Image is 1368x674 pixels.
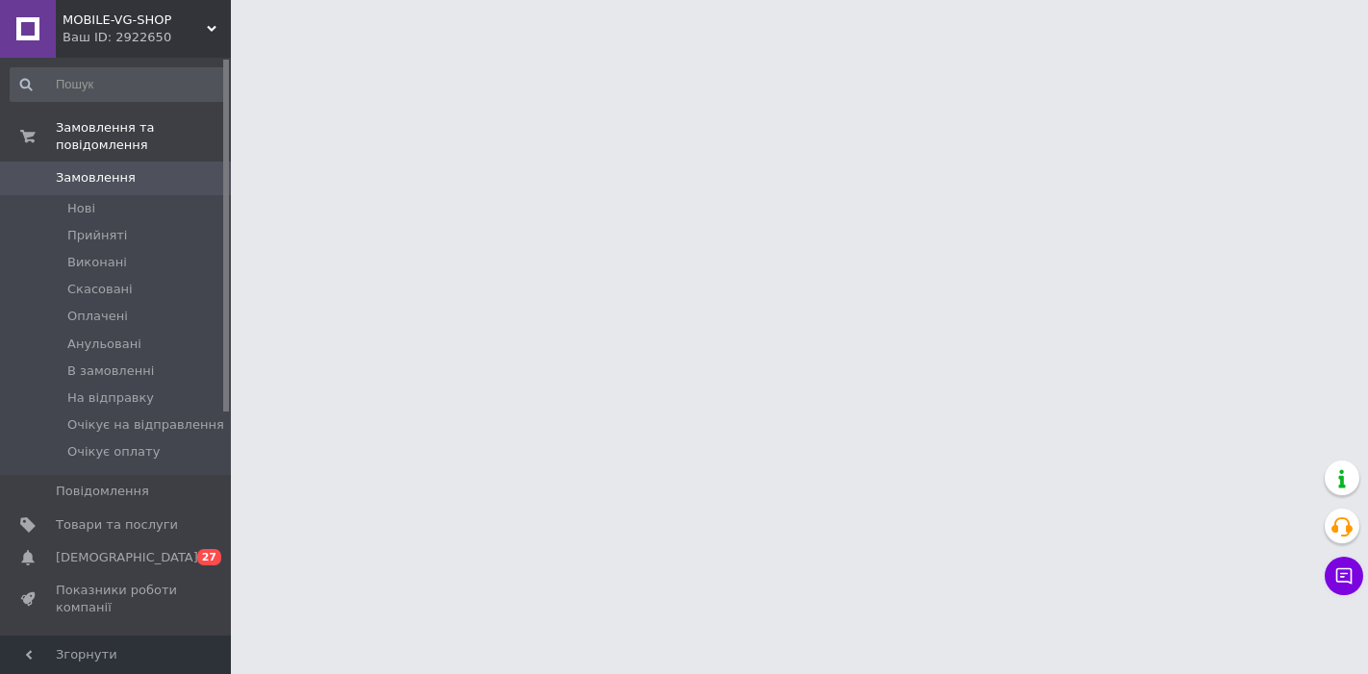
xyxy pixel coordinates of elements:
span: [DEMOGRAPHIC_DATA] [56,549,198,566]
span: Очікує оплату [67,443,160,461]
span: 27 [197,549,221,565]
span: Оплачені [67,308,128,325]
span: Показники роботи компанії [56,582,178,616]
span: Анульовані [67,336,141,353]
span: Замовлення та повідомлення [56,119,231,154]
input: Пошук [10,67,227,102]
span: Виконані [67,254,127,271]
span: MOBILE-VG-SHOP [63,12,207,29]
span: Товари та послуги [56,516,178,534]
span: Прийняті [67,227,127,244]
span: В замовленні [67,362,154,380]
span: Повідомлення [56,483,149,500]
button: Чат з покупцем [1325,557,1363,595]
span: Нові [67,200,95,217]
span: Очікує на відправлення [67,416,224,434]
span: Панель управління [56,632,178,666]
span: На відправку [67,389,154,407]
div: Ваш ID: 2922650 [63,29,231,46]
span: Замовлення [56,169,136,187]
span: Скасовані [67,281,133,298]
